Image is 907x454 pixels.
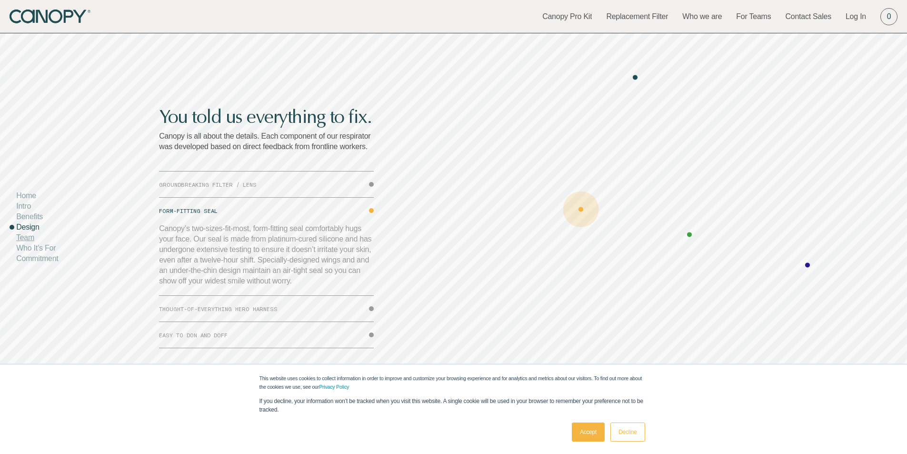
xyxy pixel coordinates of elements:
p: Canopy’s two-sizes-fit-most, form-fitting seal comfortably hugs your face. Our seal is made from ... [159,223,374,296]
span: 0 [887,11,891,22]
a: Benefits [16,212,43,221]
div: Tabbed Product Details Sections [159,171,374,348]
a: Who we are [682,11,722,22]
a: Privacy Policy [319,384,349,390]
a: Intro [16,202,31,210]
a: Home [16,192,36,200]
h2: You told us everything to fix. [159,107,374,126]
a: Contact Sales [785,11,831,22]
a: Design [16,223,39,231]
a: 0 [880,8,897,25]
a: Canopy Pro Kit [542,11,592,22]
p: Canopy is all about the details. Each component of our respirator was developed based on direct f... [159,131,374,152]
a: For Teams [736,11,771,22]
a: Decline [610,423,645,442]
a: Commitment [16,254,58,262]
a: Replacement Filter [606,11,668,22]
p: If you decline, your information won’t be tracked when you visit this website. A single cookie wi... [259,397,648,414]
a: Log In [846,11,866,22]
a: Team [16,233,34,242]
span: This website uses cookies to collect information in order to improve and customize your browsing ... [259,375,642,390]
a: Accept [572,423,605,442]
a: Who It’s For [16,244,56,252]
